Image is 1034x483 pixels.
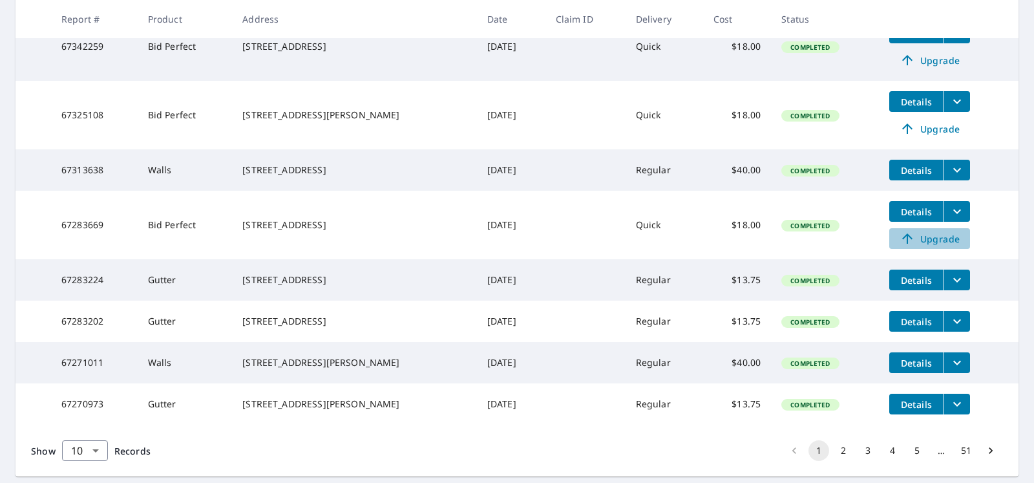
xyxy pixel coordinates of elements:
span: Completed [783,111,838,120]
div: Show 10 records [62,440,108,461]
td: Walls [138,342,233,383]
button: filesDropdownBtn-67271011 [944,352,970,373]
td: Bid Perfect [138,191,233,259]
td: Gutter [138,259,233,301]
button: detailsBtn-67270973 [889,394,944,414]
td: Quick [626,81,703,149]
td: $18.00 [703,81,772,149]
div: [STREET_ADDRESS][PERSON_NAME] [242,109,467,122]
div: 10 [62,433,108,469]
td: [DATE] [477,342,545,383]
button: filesDropdownBtn-67283202 [944,311,970,332]
button: filesDropdownBtn-67283669 [944,201,970,222]
span: Details [897,164,936,177]
td: $40.00 [703,149,772,191]
td: 67270973 [51,383,138,425]
td: $18.00 [703,191,772,259]
div: … [931,444,952,457]
span: Completed [783,43,838,52]
button: filesDropdownBtn-67313638 [944,160,970,180]
td: 67313638 [51,149,138,191]
td: 67325108 [51,81,138,149]
td: Regular [626,301,703,342]
td: [DATE] [477,12,545,81]
td: [DATE] [477,149,545,191]
td: Quick [626,12,703,81]
button: Go to page 3 [858,440,878,461]
div: [STREET_ADDRESS][PERSON_NAME] [242,398,467,411]
div: [STREET_ADDRESS] [242,164,467,177]
button: detailsBtn-67283202 [889,311,944,332]
span: Details [897,357,936,369]
td: Regular [626,383,703,425]
td: Regular [626,149,703,191]
td: [DATE] [477,191,545,259]
a: Upgrade [889,228,970,249]
td: Walls [138,149,233,191]
div: [STREET_ADDRESS][PERSON_NAME] [242,356,467,369]
button: filesDropdownBtn-67270973 [944,394,970,414]
td: 67271011 [51,342,138,383]
td: Gutter [138,301,233,342]
td: [DATE] [477,259,545,301]
td: Bid Perfect [138,81,233,149]
td: $18.00 [703,12,772,81]
button: Go to page 5 [907,440,927,461]
button: filesDropdownBtn-67325108 [944,91,970,112]
button: detailsBtn-67325108 [889,91,944,112]
td: [DATE] [477,301,545,342]
td: [DATE] [477,81,545,149]
div: [STREET_ADDRESS] [242,315,467,328]
td: $13.75 [703,301,772,342]
span: Upgrade [897,52,962,68]
span: Details [897,96,936,108]
button: Go to next page [980,440,1001,461]
button: Go to page 51 [956,440,976,461]
span: Upgrade [897,121,962,136]
span: Completed [783,400,838,409]
span: Details [897,316,936,328]
td: Bid Perfect [138,12,233,81]
span: Details [897,206,936,218]
td: Quick [626,191,703,259]
td: 67342259 [51,12,138,81]
td: 67283224 [51,259,138,301]
button: detailsBtn-67283224 [889,270,944,290]
button: page 1 [808,440,829,461]
td: [DATE] [477,383,545,425]
span: Completed [783,221,838,230]
span: Records [114,445,151,457]
button: detailsBtn-67271011 [889,352,944,373]
div: [STREET_ADDRESS] [242,274,467,286]
td: Gutter [138,383,233,425]
nav: pagination navigation [782,440,1003,461]
td: 67283669 [51,191,138,259]
span: Details [897,274,936,286]
td: Regular [626,259,703,301]
span: Upgrade [897,231,962,246]
a: Upgrade [889,50,970,70]
div: [STREET_ADDRESS] [242,40,467,53]
td: 67283202 [51,301,138,342]
span: Completed [783,359,838,368]
span: Details [897,398,936,411]
span: Completed [783,276,838,285]
span: Completed [783,317,838,327]
td: Regular [626,342,703,383]
span: Show [31,445,56,457]
span: Completed [783,166,838,175]
div: [STREET_ADDRESS] [242,219,467,231]
td: $13.75 [703,259,772,301]
td: $40.00 [703,342,772,383]
button: Go to page 2 [833,440,854,461]
button: detailsBtn-67313638 [889,160,944,180]
a: Upgrade [889,118,970,139]
button: detailsBtn-67283669 [889,201,944,222]
button: filesDropdownBtn-67283224 [944,270,970,290]
button: Go to page 4 [882,440,903,461]
td: $13.75 [703,383,772,425]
